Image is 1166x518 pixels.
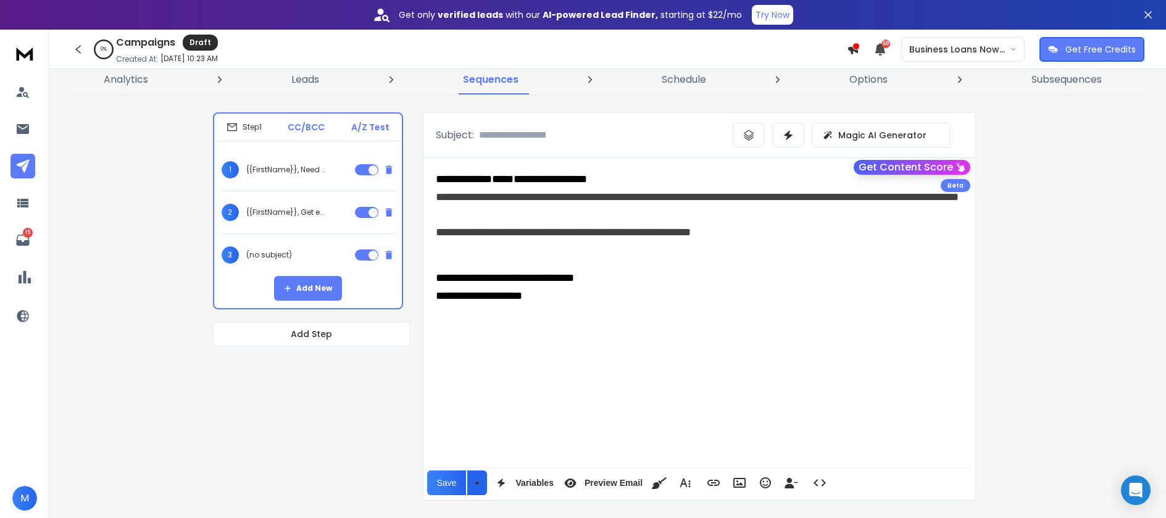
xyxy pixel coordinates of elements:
button: Emoticons [754,470,777,495]
button: Add New [274,276,342,301]
div: Draft [183,35,218,51]
a: Sequences [456,65,526,94]
button: Save [427,470,467,495]
span: Variables [513,478,556,488]
strong: AI-powered Lead Finder, [543,9,658,21]
button: Get Free Credits [1039,37,1144,62]
p: Subsequences [1031,72,1102,87]
p: Business Loans Now ([PERSON_NAME]) [909,43,1010,56]
button: Variables [489,470,556,495]
button: Get Content Score [854,160,970,175]
img: logo [12,42,37,65]
p: Subject: [436,128,474,143]
p: 15 [23,228,33,238]
a: Analytics [96,65,156,94]
button: Try Now [752,5,793,25]
p: [DATE] 10:23 AM [160,54,218,64]
button: Preview Email [559,470,645,495]
button: Insert Link (Ctrl+K) [702,470,725,495]
span: Preview Email [582,478,645,488]
span: 2 [222,204,239,221]
p: (no subject) [246,250,292,260]
button: Insert Unsubscribe Link [780,470,803,495]
p: A/Z Test [351,121,389,133]
button: M [12,486,37,511]
a: Schedule [654,65,714,94]
p: {{FirstName}}, Need easy access to working capital? [246,165,325,175]
button: Add Step [213,322,410,346]
p: Magic AI Generator [838,129,927,141]
p: {{FirstName}}, Get easy access to working capital [246,207,325,217]
span: 3 [222,246,239,264]
button: More Text [673,470,697,495]
strong: verified leads [438,9,503,21]
p: Schedule [662,72,706,87]
button: Insert Image (Ctrl+P) [728,470,751,495]
li: Step1CC/BCCA/Z Test1{{FirstName}}, Need easy access to working capital?2{{FirstName}}, Get easy a... [213,112,403,309]
a: Leads [284,65,327,94]
a: Options [842,65,895,94]
span: 1 [222,161,239,178]
a: 15 [10,228,35,253]
div: Open Intercom Messenger [1121,475,1151,505]
p: Leads [291,72,319,87]
h1: Campaigns [116,35,175,50]
p: Try Now [756,9,789,21]
p: 0 % [101,46,107,53]
p: Options [849,72,888,87]
span: 50 [881,40,890,48]
p: Get Free Credits [1065,43,1136,56]
p: Created At: [116,54,158,64]
p: CC/BCC [288,121,325,133]
p: Sequences [463,72,518,87]
button: Clean HTML [648,470,671,495]
a: Subsequences [1024,65,1109,94]
p: Get only with our starting at $22/mo [399,9,742,21]
div: Step 1 [227,122,262,133]
div: Beta [941,179,970,192]
button: Magic AI Generator [812,123,951,148]
p: Analytics [104,72,148,87]
button: Code View [808,470,831,495]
